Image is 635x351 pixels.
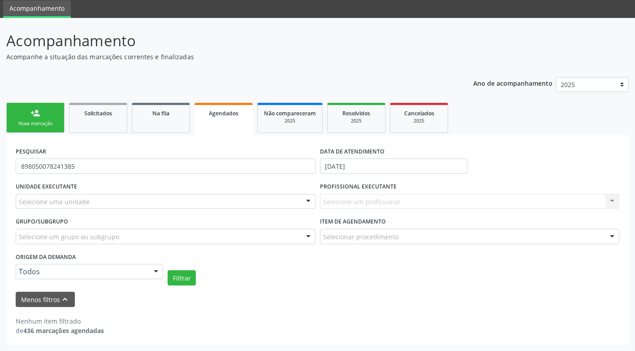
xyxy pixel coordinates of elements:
span: Selecione uma unidade [19,197,90,206]
div: Nova marcação [13,120,58,127]
label: Origem da demanda [16,250,76,264]
span: Selecionar procedimento [323,232,398,241]
span: Todos [19,267,145,276]
span: Selecione um grupo ou subgrupo [19,232,119,241]
span: Solicitados [84,110,112,117]
span: Resolvidos [342,110,370,117]
label: DATA DE ATENDIMENTO [320,145,384,158]
label: UNIDADE EXECUTANTE [16,180,77,194]
p: Acompanhamento [6,30,442,52]
p: Acompanhe a situação das marcações correntes e finalizadas [6,52,442,61]
strong: 436 marcações agendadas [23,326,104,335]
label: Grupo/Subgrupo [16,215,68,229]
input: Selecione um intervalo [320,158,467,174]
div: 2025 [264,118,316,124]
i: keyboard_arrow_up [60,294,70,304]
div: 2025 [397,118,441,124]
span: Na fila [152,110,169,117]
a: Acompanhamento [3,0,71,18]
span: Agendados [209,110,238,117]
label: Item de agendamento [320,215,386,229]
input: Nome, CNS [16,158,315,174]
label: PROFISSIONAL EXECUTANTE [320,180,397,194]
div: person_add [30,108,40,118]
button: Filtrar [168,270,196,285]
div: de [16,326,104,335]
div: 2025 [334,118,379,124]
p: Ano de acompanhamento [473,77,553,88]
label: PESQUISAR [16,145,46,158]
span: Não compareceram [264,110,316,117]
span: Cancelados [404,110,434,117]
button: Menos filtroskeyboard_arrow_up [16,292,75,307]
div: Nenhum item filtrado [16,316,104,326]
